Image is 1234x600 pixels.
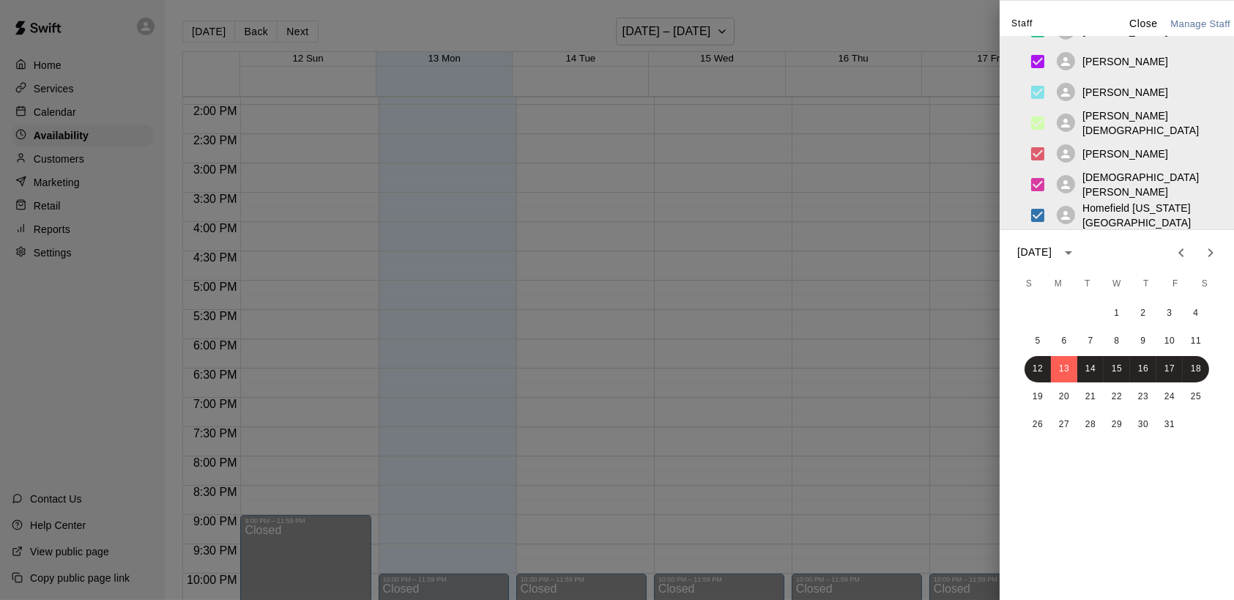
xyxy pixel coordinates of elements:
[1051,412,1077,438] button: 27
[1130,300,1156,327] button: 2
[1162,270,1189,299] span: Friday
[1156,356,1183,382] button: 17
[1183,356,1209,382] button: 18
[1082,85,1168,100] p: [PERSON_NAME]
[1120,13,1167,34] button: Close
[1156,412,1183,438] button: 31
[1025,356,1051,382] button: 12
[1192,270,1218,299] span: Saturday
[1156,300,1183,327] button: 3
[1025,384,1051,410] button: 19
[1104,356,1130,382] button: 15
[1077,328,1104,355] button: 7
[1016,270,1042,299] span: Sunday
[1104,270,1130,299] span: Wednesday
[1025,412,1051,438] button: 26
[1183,300,1209,327] button: 4
[1025,328,1051,355] button: 5
[1082,54,1168,69] p: [PERSON_NAME]
[1167,13,1234,36] button: Manage Staff
[1082,170,1228,199] p: [DEMOGRAPHIC_DATA][PERSON_NAME]
[1045,270,1071,299] span: Monday
[1082,201,1228,230] p: Homefield [US_STATE][GEOGRAPHIC_DATA]
[1000,36,1234,229] ul: swift facility view
[1167,238,1196,267] button: Previous month
[1051,328,1077,355] button: 6
[1104,328,1130,355] button: 8
[1056,240,1081,265] button: calendar view is open, switch to year view
[1130,384,1156,410] button: 23
[1082,108,1228,138] p: [PERSON_NAME][DEMOGRAPHIC_DATA]
[1129,16,1158,32] p: Close
[1156,328,1183,355] button: 10
[1082,147,1168,161] p: [PERSON_NAME]
[1130,328,1156,355] button: 9
[1196,238,1225,267] button: Next month
[1011,12,1033,36] span: Staff
[1183,328,1209,355] button: 11
[1130,356,1156,382] button: 16
[1077,356,1104,382] button: 14
[1017,245,1052,260] div: [DATE]
[1051,384,1077,410] button: 20
[1104,412,1130,438] button: 29
[1077,412,1104,438] button: 28
[1183,384,1209,410] button: 25
[1104,384,1130,410] button: 22
[1077,384,1104,410] button: 21
[1074,270,1101,299] span: Tuesday
[1051,356,1077,382] button: 13
[1156,384,1183,410] button: 24
[1130,412,1156,438] button: 30
[1133,270,1159,299] span: Thursday
[1104,300,1130,327] button: 1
